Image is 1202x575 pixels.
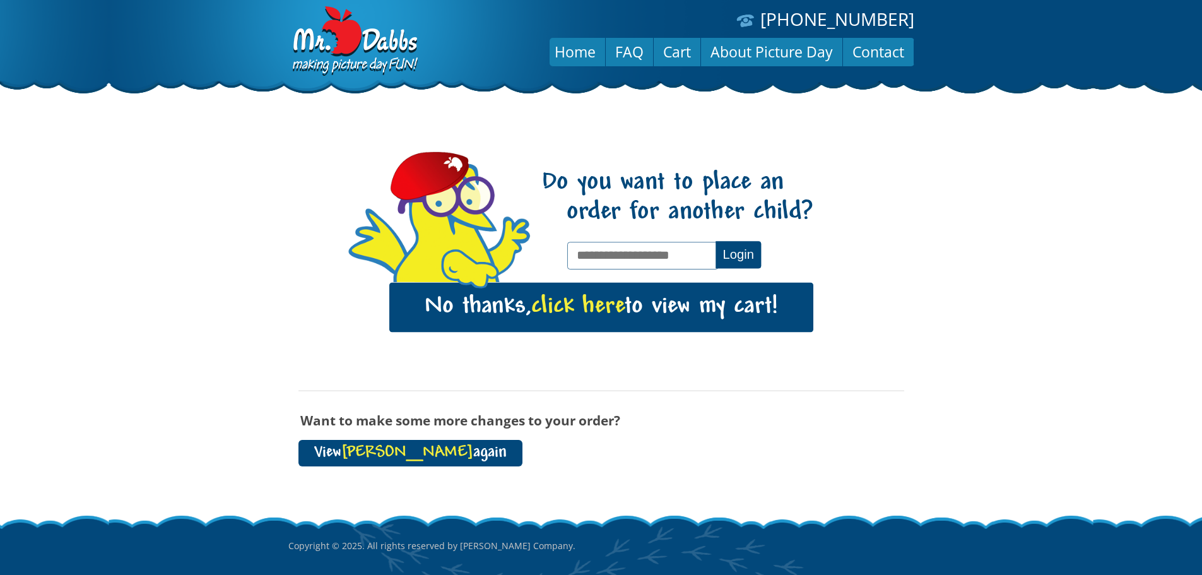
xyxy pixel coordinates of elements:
[843,37,914,67] a: Contact
[760,7,914,31] a: [PHONE_NUMBER]
[701,37,842,67] a: About Picture Day
[298,413,904,427] h3: Want to make some more changes to your order?
[606,37,653,67] a: FAQ
[531,294,625,320] span: click here
[440,249,499,289] img: hello
[541,169,813,228] h1: Do you want to place an
[716,241,761,268] button: Login
[298,440,522,466] a: View[PERSON_NAME]again
[341,444,473,461] span: [PERSON_NAME]
[654,37,700,67] a: Cart
[542,198,813,228] span: order for another child?
[288,6,420,77] img: Dabbs Company
[545,37,605,67] a: Home
[389,283,813,332] a: No thanks,click hereto view my cart!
